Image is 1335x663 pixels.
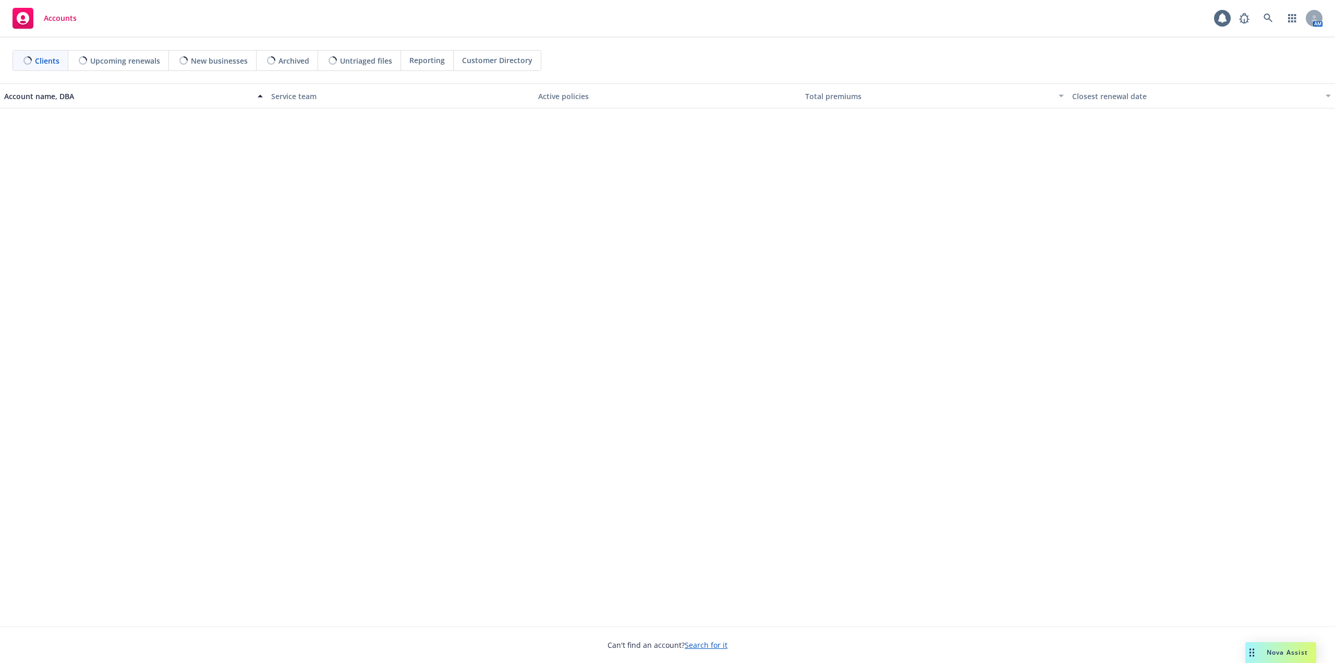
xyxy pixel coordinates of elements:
[805,91,1052,102] div: Total premiums
[1245,642,1258,663] div: Drag to move
[1234,8,1255,29] a: Report a Bug
[1267,648,1308,657] span: Nova Assist
[538,91,797,102] div: Active policies
[278,55,309,66] span: Archived
[267,83,534,109] button: Service team
[1282,8,1303,29] a: Switch app
[191,55,248,66] span: New businesses
[534,83,801,109] button: Active policies
[608,640,727,650] span: Can't find an account?
[462,55,532,66] span: Customer Directory
[44,14,77,22] span: Accounts
[1068,83,1335,109] button: Closest renewal date
[271,91,530,102] div: Service team
[685,640,727,650] a: Search for it
[1258,8,1279,29] a: Search
[35,55,59,66] span: Clients
[409,55,445,66] span: Reporting
[1072,91,1319,102] div: Closest renewal date
[1245,642,1316,663] button: Nova Assist
[340,55,392,66] span: Untriaged files
[801,83,1068,109] button: Total premiums
[8,4,81,33] a: Accounts
[90,55,160,66] span: Upcoming renewals
[4,91,251,102] div: Account name, DBA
